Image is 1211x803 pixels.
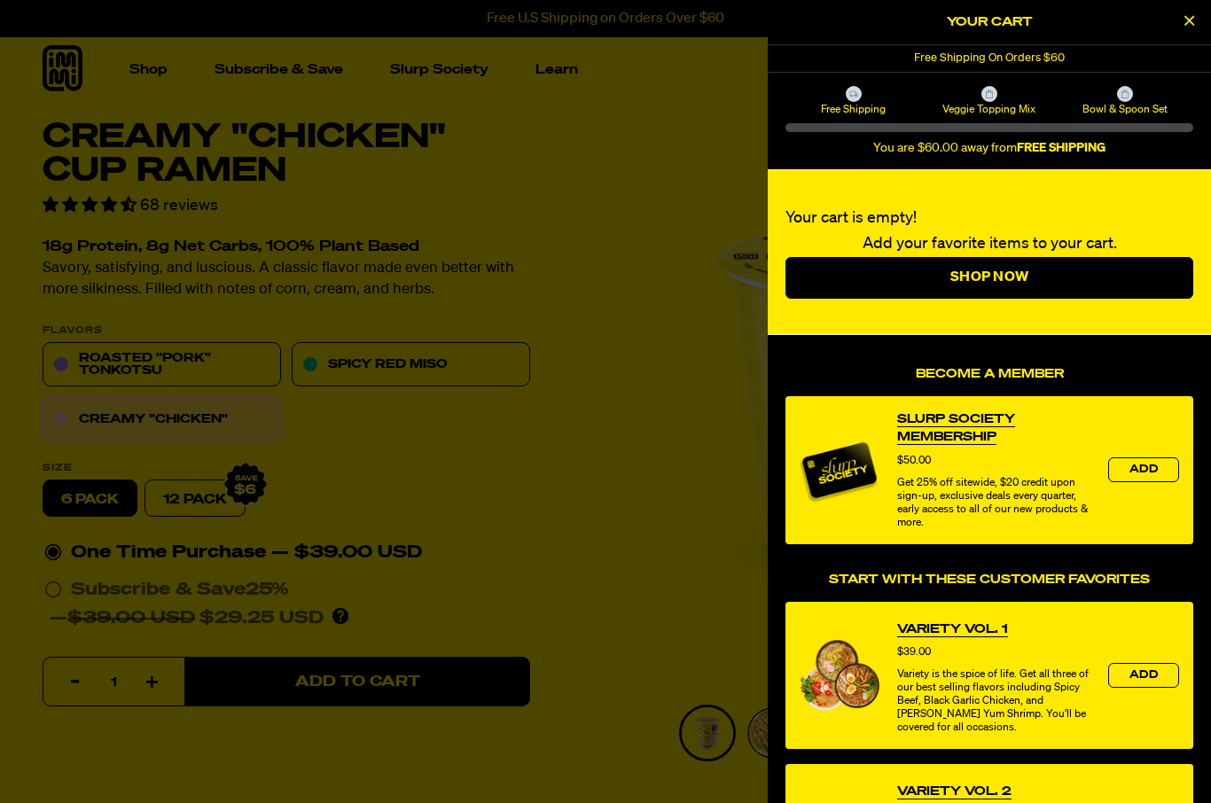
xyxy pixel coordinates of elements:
[1176,9,1202,35] button: Close Cart
[924,102,1054,116] span: Veggie Topping Mix
[800,431,879,511] img: Membership image
[785,573,1193,588] h4: Start With These Customer Favorites
[1060,102,1191,116] span: Bowl & Spoon Set
[9,686,112,794] iframe: Marketing Popup
[785,396,1193,558] div: Become a Member
[785,141,1193,156] div: You are $60.00 away from
[768,45,1211,72] div: 1 of 1
[768,170,1211,335] div: Your cart is empty!
[897,456,931,466] span: $50.00
[788,102,918,116] span: Free Shipping
[897,477,1090,530] div: Get 25% off sitewide, $20 credit upon sign-up, exclusive deals every quarter, early access to all...
[897,410,1090,446] a: View Slurp Society Membership
[800,640,879,710] img: View Variety Vol. 1
[785,602,1193,750] div: product
[785,396,1193,544] div: product
[897,620,1008,638] a: View Variety Vol. 1
[1108,663,1179,688] button: Add the product, Variety Vol. 1 to Cart
[1108,457,1179,482] button: Add the product, Slurp Society Membership to Cart
[785,231,1193,257] p: Add your favorite items to your cart.
[897,783,1012,800] a: View Variety Vol. 2
[897,668,1090,735] div: Variety is the spice of life. Get all three of our best selling flavors including Spicy Beef, Bla...
[785,257,1193,300] a: Shop Now
[785,9,1193,35] h2: Your Cart
[1129,670,1158,681] span: Add
[897,647,931,658] span: $39.00
[785,367,1193,382] h4: Become a Member
[1129,464,1158,475] span: Add
[1017,142,1106,154] b: FREE SHIPPING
